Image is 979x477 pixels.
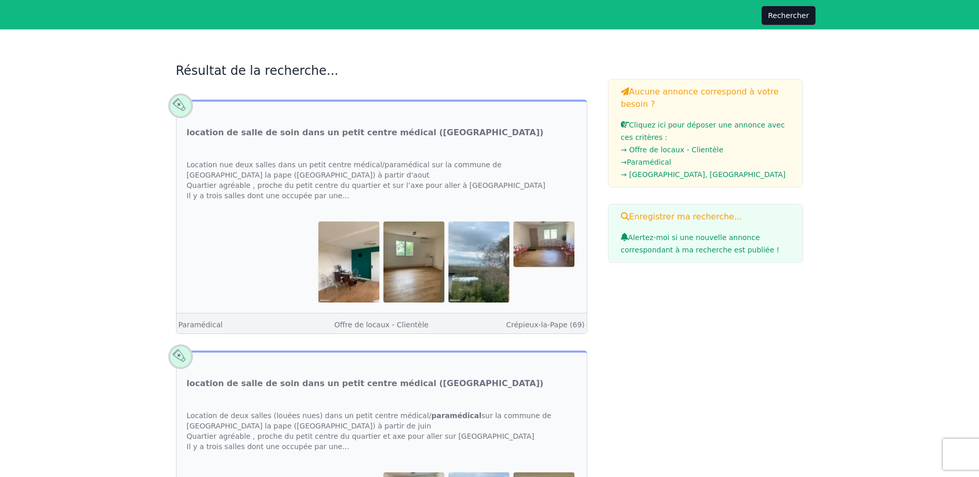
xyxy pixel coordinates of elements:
a: location de salle de soin dans un petit centre médical ([GEOGRAPHIC_DATA]) [187,126,544,139]
button: Rechercher [761,6,815,25]
strong: paramédical [431,411,482,420]
li: → Offre de locaux - Clientèle [621,144,791,156]
a: Cliquez ici pour déposer une annonce avec ces critères :→ Offre de locaux - Clientèle→Paramédical... [621,121,791,181]
a: location de salle de soin dans un petit centre médical ([GEOGRAPHIC_DATA]) [187,377,544,390]
li: → [GEOGRAPHIC_DATA], [GEOGRAPHIC_DATA] [621,168,791,181]
div: Location nue deux salles dans un petit centre médical/paramédical sur la commune de [GEOGRAPHIC... [176,149,587,211]
h2: Résultat de la recherche... [176,62,587,79]
img: location de salle de soin dans un petit centre médical (lyon nord) [448,221,509,302]
h3: Aucune annonce correspond à votre besoin ? [621,86,791,110]
a: Paramédical [179,321,223,329]
a: Crépieux-la-Pape (69) [506,321,585,329]
div: Location de deux salles (louées nues) dans un petit centre médical/ sur la commune de [GEOGRAPHIC... [176,400,587,462]
img: location de salle de soin dans un petit centre médical (lyon nord) [383,221,444,302]
span: Alertez-moi si une nouvelle annonce correspondant à ma recherche est publiée ! [621,233,779,254]
img: location de salle de soin dans un petit centre médical (lyon nord) [318,221,379,302]
h3: Enregistrer ma recherche... [621,211,791,223]
li: → Paramédical [621,156,791,168]
a: Offre de locaux - Clientèle [334,321,429,329]
img: location de salle de soin dans un petit centre médical (lyon nord) [513,221,574,267]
